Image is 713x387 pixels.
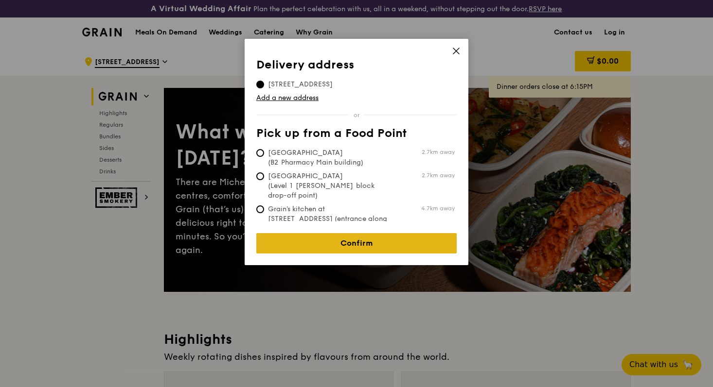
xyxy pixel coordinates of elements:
[256,171,401,201] span: [GEOGRAPHIC_DATA] (Level 1 [PERSON_NAME] block drop-off point)
[256,58,457,76] th: Delivery address
[256,204,401,243] span: Grain's kitchen at [STREET_ADDRESS] (entrance along [PERSON_NAME][GEOGRAPHIC_DATA])
[256,127,457,144] th: Pick up from a Food Point
[256,93,457,103] a: Add a new address
[256,81,264,88] input: [STREET_ADDRESS]
[256,148,401,168] span: [GEOGRAPHIC_DATA] (B2 Pharmacy Main building)
[422,148,455,156] span: 2.7km away
[256,149,264,157] input: [GEOGRAPHIC_DATA] (B2 Pharmacy Main building)2.7km away
[256,233,457,253] a: Confirm
[422,171,455,179] span: 2.7km away
[421,204,455,212] span: 4.7km away
[256,80,344,89] span: [STREET_ADDRESS]
[256,172,264,180] input: [GEOGRAPHIC_DATA] (Level 1 [PERSON_NAME] block drop-off point)2.7km away
[256,205,264,213] input: Grain's kitchen at [STREET_ADDRESS] (entrance along [PERSON_NAME][GEOGRAPHIC_DATA])4.7km away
